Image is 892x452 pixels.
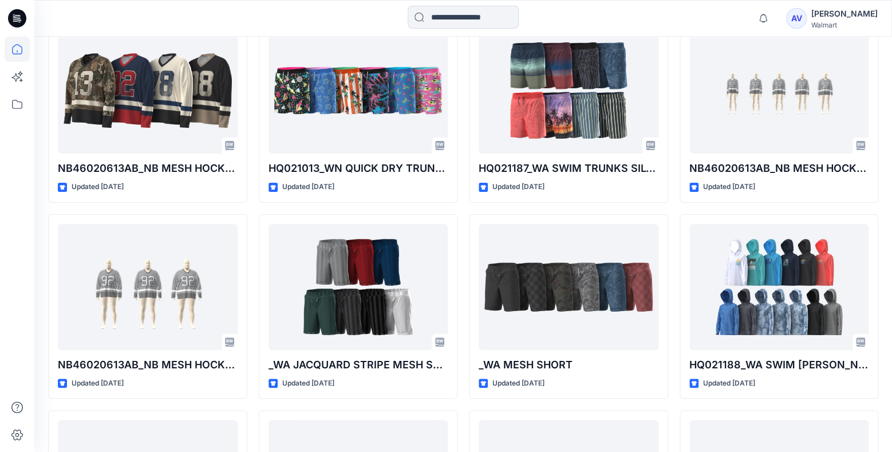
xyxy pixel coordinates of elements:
[479,27,658,154] a: HQ021187_WA SWIM TRUNKS SILO 1
[811,7,878,21] div: [PERSON_NAME]
[269,224,448,350] a: _WA JACQUARD STRIPE MESH SHORT
[479,357,658,373] p: _WA MESH SHORT
[58,224,238,350] a: NB46020613AB_NB MESH HOCKEY JERSEY_BIG SIZE SET (92)
[269,27,448,154] a: HQ021013_WN QUICK DRY TRUNK SILO 1
[282,378,334,390] p: Updated [DATE]
[479,160,658,176] p: HQ021187_WA SWIM TRUNKS SILO 1
[689,160,869,176] p: NB46020613AB_NB MESH HOCKEY JERSEY_REG SIZE SET (92)
[703,378,755,390] p: Updated [DATE]
[72,181,124,193] p: Updated [DATE]
[58,357,238,373] p: NB46020613AB_NB MESH HOCKEY JERSEY_BIG SIZE SET (92)
[492,378,544,390] p: Updated [DATE]
[492,181,544,193] p: Updated [DATE]
[811,21,878,29] div: Walmart
[703,181,755,193] p: Updated [DATE]
[689,357,869,373] p: HQ021188_WA SWIM [PERSON_NAME]
[786,8,807,29] div: AV
[269,357,448,373] p: _WA JACQUARD STRIPE MESH SHORT
[58,27,238,154] a: NB46020613AB_NB MESH HOCKEY JERSEY
[479,224,658,350] a: _WA MESH SHORT
[269,160,448,176] p: HQ021013_WN QUICK DRY TRUNK SILO 1
[282,181,334,193] p: Updated [DATE]
[72,378,124,390] p: Updated [DATE]
[58,160,238,176] p: NB46020613AB_NB MESH HOCKEY JERSEY
[689,27,869,154] a: NB46020613AB_NB MESH HOCKEY JERSEY_REG SIZE SET (92)
[689,224,869,350] a: HQ021188_WA SWIM HOOD RG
